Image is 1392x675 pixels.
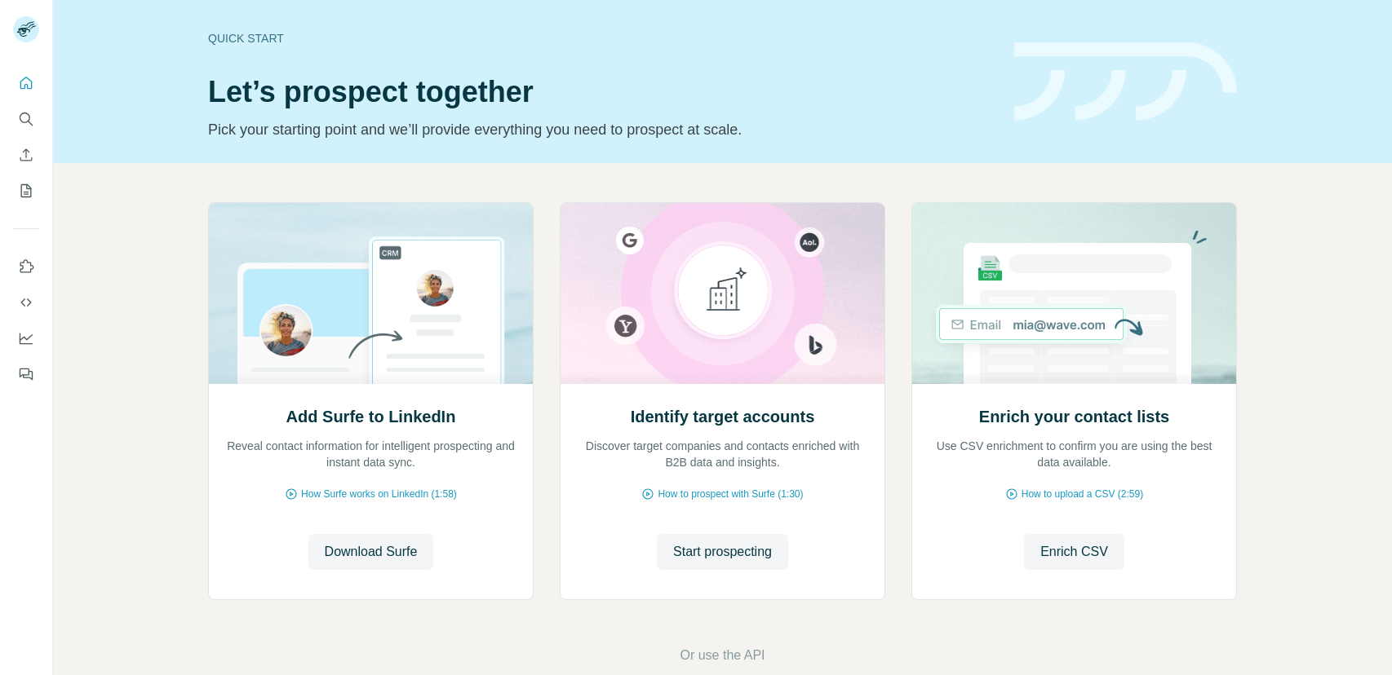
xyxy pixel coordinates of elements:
[1014,42,1237,121] img: banner
[208,203,534,384] img: Add Surfe to LinkedIn
[225,438,516,470] p: Reveal contact information for intelligent prospecting and instant data sync.
[657,534,788,570] button: Start prospecting
[208,76,995,108] h1: Let’s prospect together
[301,487,457,501] span: How Surfe works on LinkedIn (1:58)
[560,203,885,384] img: Identify target accounts
[13,176,39,205] button: My lists
[325,542,418,562] span: Download Surfe
[13,68,39,98] button: Quick start
[13,104,39,134] button: Search
[911,203,1237,384] img: Enrich your contact lists
[979,405,1169,428] h2: Enrich your contact lists
[208,30,995,46] div: Quick start
[13,360,39,389] button: Feedback
[13,324,39,353] button: Dashboard
[1022,487,1143,501] span: How to upload a CSV (2:59)
[13,252,39,281] button: Use Surfe on LinkedIn
[13,140,39,170] button: Enrich CSV
[577,438,868,470] p: Discover target companies and contacts enriched with B2B data and insights.
[286,405,456,428] h2: Add Surfe to LinkedIn
[1040,542,1108,562] span: Enrich CSV
[208,118,995,141] p: Pick your starting point and we’ll provide everything you need to prospect at scale.
[308,534,434,570] button: Download Surfe
[631,405,815,428] h2: Identify target accounts
[13,288,39,317] button: Use Surfe API
[673,542,772,562] span: Start prospecting
[1024,534,1124,570] button: Enrich CSV
[658,487,803,501] span: How to prospect with Surfe (1:30)
[929,438,1220,470] p: Use CSV enrichment to confirm you are using the best data available.
[680,646,765,665] button: Or use the API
